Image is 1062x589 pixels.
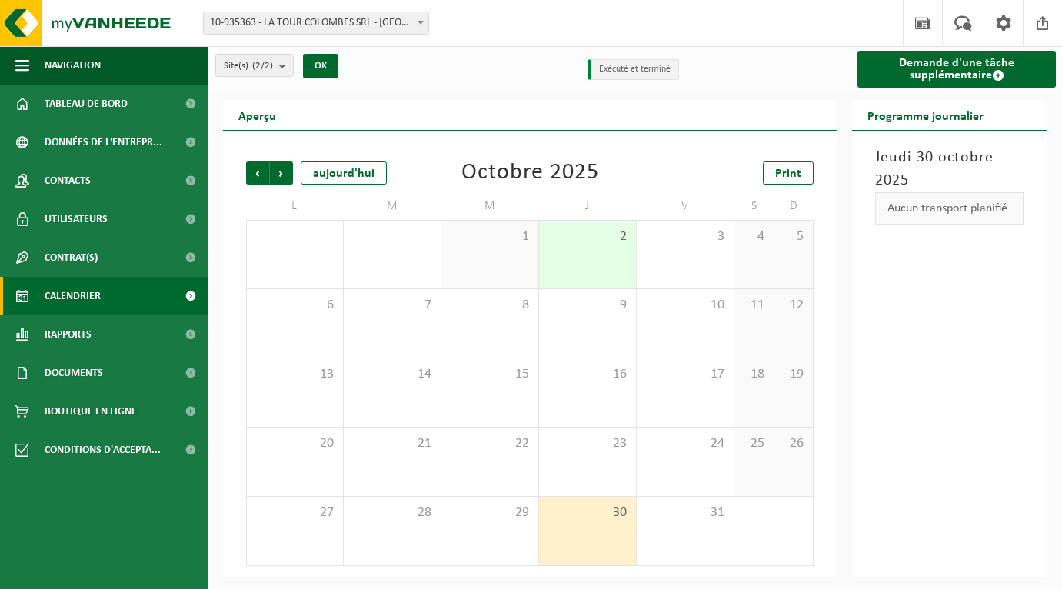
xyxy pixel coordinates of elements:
span: 2 [547,228,628,245]
span: Utilisateurs [45,200,108,238]
td: V [637,192,734,220]
span: Conditions d'accepta... [45,431,161,469]
span: Site(s) [224,55,273,78]
span: 4 [742,228,766,245]
span: 14 [351,366,433,383]
span: 7 [351,297,433,314]
span: 30 [547,504,628,521]
span: Contrat(s) [45,238,98,277]
span: 21 [351,435,433,452]
span: Boutique en ligne [45,392,137,431]
span: 16 [547,366,628,383]
span: 12 [782,297,806,314]
span: 29 [449,504,531,521]
span: 10-935363 - LA TOUR COLOMBES SRL - HUY [204,12,428,34]
button: OK [303,54,338,78]
button: Site(s)(2/2) [215,54,294,77]
span: 10 [644,297,726,314]
a: Demande d'une tâche supplémentaire [857,51,1056,88]
span: 25 [742,435,766,452]
a: Print [763,161,814,185]
div: Octobre 2025 [461,161,599,185]
span: 17 [644,366,726,383]
span: Précédent [246,161,269,185]
span: 31 [644,504,726,521]
span: Rapports [45,315,92,354]
span: Print [775,168,801,180]
h2: Aperçu [223,100,291,130]
span: 9 [547,297,628,314]
count: (2/2) [252,61,273,71]
td: S [734,192,774,220]
span: Contacts [45,161,91,200]
span: 8 [449,297,531,314]
span: 13 [255,366,335,383]
span: 19 [782,366,806,383]
span: Navigation [45,46,101,85]
td: M [441,192,539,220]
span: 26 [782,435,806,452]
span: 27 [255,504,335,521]
span: 18 [742,366,766,383]
span: Suivant [270,161,293,185]
h2: Programme journalier [852,100,999,130]
div: aujourd'hui [301,161,387,185]
span: 1 [449,228,531,245]
span: 11 [742,297,766,314]
span: 20 [255,435,335,452]
td: L [246,192,344,220]
span: Données de l'entrepr... [45,123,162,161]
td: M [344,192,441,220]
span: 6 [255,297,335,314]
span: 22 [449,435,531,452]
span: 10-935363 - LA TOUR COLOMBES SRL - HUY [203,12,429,35]
span: 5 [782,228,806,245]
span: 3 [644,228,726,245]
td: J [539,192,637,220]
span: Calendrier [45,277,101,315]
span: Documents [45,354,103,392]
td: D [774,192,814,220]
span: 15 [449,366,531,383]
span: Tableau de bord [45,85,128,123]
li: Exécuté et terminé [588,59,679,80]
span: 23 [547,435,628,452]
span: 28 [351,504,433,521]
div: Aucun transport planifié [875,192,1024,225]
span: 24 [644,435,726,452]
h3: Jeudi 30 octobre 2025 [875,146,1024,192]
